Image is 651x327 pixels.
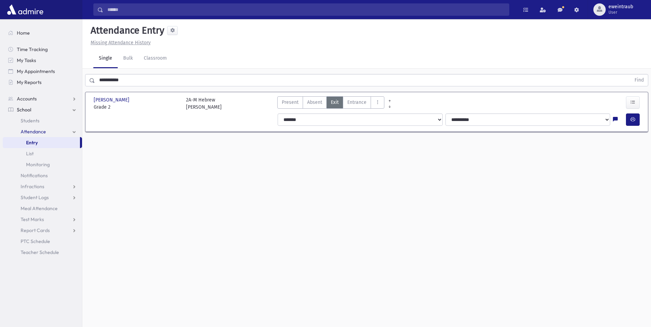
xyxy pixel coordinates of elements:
span: Entry [26,140,38,146]
a: Teacher Schedule [3,247,82,258]
a: School [3,104,82,115]
span: Grade 2 [94,104,179,111]
span: Notifications [21,172,48,179]
a: Accounts [3,93,82,104]
u: Missing Attendance History [91,40,151,46]
a: Single [93,49,118,68]
a: Entry [3,137,80,148]
span: Monitoring [26,161,50,168]
span: Attendance [21,129,46,135]
a: PTC Schedule [3,236,82,247]
a: Monitoring [3,159,82,170]
a: Students [3,115,82,126]
h5: Attendance Entry [88,25,164,36]
div: 2A-M Hebrew [PERSON_NAME] [186,96,222,111]
a: Time Tracking [3,44,82,55]
input: Search [103,3,509,16]
span: User [608,10,633,15]
span: Absent [307,99,322,106]
a: Attendance [3,126,82,137]
a: Student Logs [3,192,82,203]
span: [PERSON_NAME] [94,96,131,104]
a: My Appointments [3,66,82,77]
span: Accounts [17,96,37,102]
span: Teacher Schedule [21,249,59,255]
span: PTC Schedule [21,238,50,244]
a: My Reports [3,77,82,88]
a: Classroom [138,49,172,68]
button: Find [630,74,648,86]
a: Test Marks [3,214,82,225]
span: Meal Attendance [21,205,58,211]
a: List [3,148,82,159]
span: Entrance [347,99,367,106]
span: School [17,107,31,113]
a: My Tasks [3,55,82,66]
a: Report Cards [3,225,82,236]
span: List [26,150,34,157]
a: Infractions [3,181,82,192]
a: Bulk [118,49,138,68]
span: My Reports [17,79,42,85]
span: My Tasks [17,57,36,63]
span: Time Tracking [17,46,48,52]
span: Home [17,30,30,36]
div: AttTypes [277,96,384,111]
span: Students [21,118,39,124]
span: Student Logs [21,194,49,201]
span: My Appointments [17,68,55,74]
span: Present [282,99,299,106]
span: eweintraub [608,4,633,10]
a: Home [3,27,82,38]
a: Missing Attendance History [88,40,151,46]
span: Infractions [21,183,44,190]
span: Report Cards [21,227,50,233]
img: AdmirePro [5,3,45,16]
a: Notifications [3,170,82,181]
span: Test Marks [21,216,44,222]
a: Meal Attendance [3,203,82,214]
span: Exit [331,99,339,106]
